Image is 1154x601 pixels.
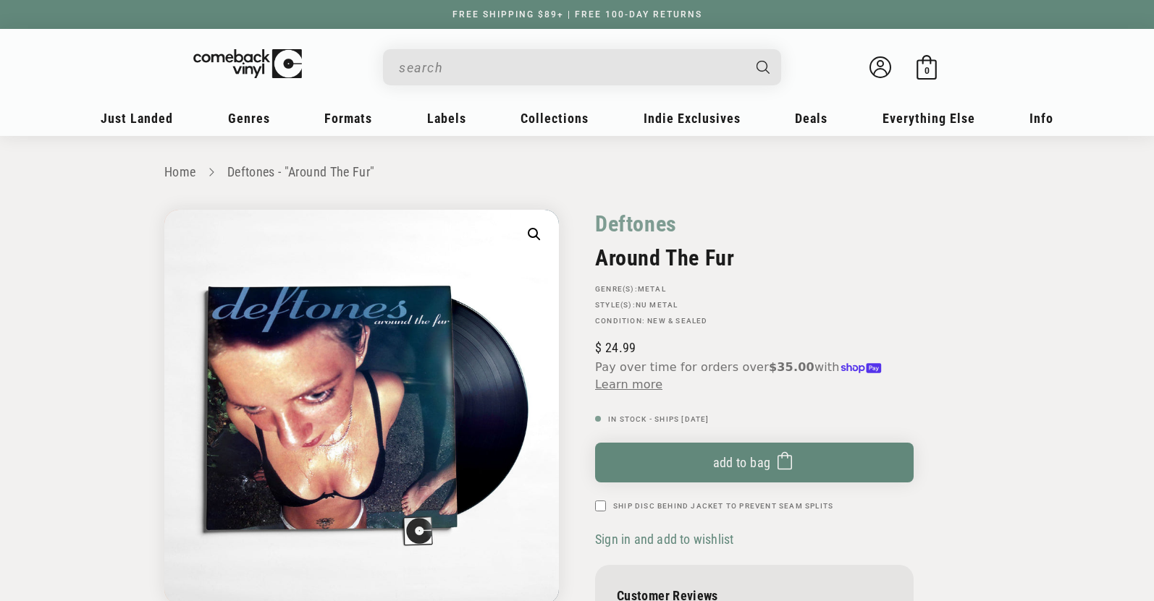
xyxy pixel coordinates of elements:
[438,9,717,20] a: FREE SHIPPING $89+ | FREE 100-DAY RETURNS
[399,53,742,82] input: search
[383,49,781,85] div: Search
[713,455,771,470] span: Add to bag
[164,162,990,183] nav: breadcrumbs
[595,340,636,355] span: 24.99
[636,301,678,309] a: Nu Metal
[595,245,914,270] h2: Around The Fur
[164,164,195,179] a: Home
[595,531,738,547] button: Sign in and add to wishlist
[595,415,914,424] p: In Stock - Ships [DATE]
[613,500,833,511] label: Ship Disc Behind Jacket To Prevent Seam Splits
[595,210,677,238] a: Deftones
[324,111,372,126] span: Formats
[595,317,914,325] p: Condition: New & Sealed
[427,111,466,126] span: Labels
[638,285,666,293] a: Metal
[883,111,975,126] span: Everything Else
[1029,111,1053,126] span: Info
[925,65,930,76] span: 0
[228,111,270,126] span: Genres
[595,443,914,482] button: Add to bag
[595,301,914,310] p: STYLE(S):
[595,340,602,355] span: $
[521,111,589,126] span: Collections
[227,164,375,179] a: Deftones - "Around The Fur"
[101,111,173,126] span: Just Landed
[595,532,733,547] span: Sign in and add to wishlist
[644,111,741,126] span: Indie Exclusives
[795,111,827,126] span: Deals
[744,49,783,85] button: Search
[595,285,914,294] p: GENRE(S):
